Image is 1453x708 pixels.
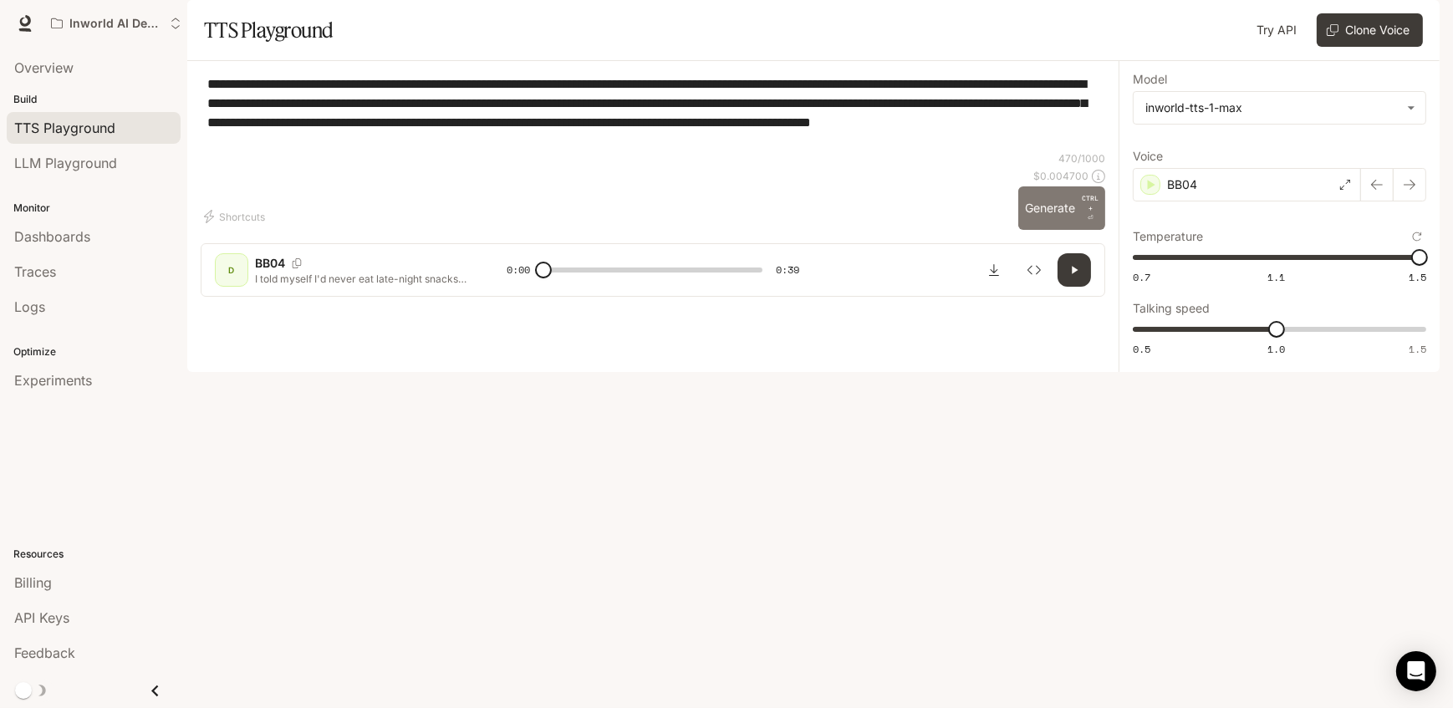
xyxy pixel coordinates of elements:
[204,13,334,47] h1: TTS Playground
[1250,13,1303,47] a: Try API
[1082,193,1099,213] p: CTRL +
[255,272,466,286] p: I told myself I'd never eat late-night snacks again... but I couldn't resist. My friend said, "Dr...
[255,255,285,272] p: BB04
[1408,227,1426,246] button: Reset to default
[1396,651,1436,691] div: Open Intercom Messenger
[1133,231,1203,242] p: Temperature
[1145,99,1399,116] div: inworld-tts-1-max
[69,17,163,31] p: Inworld AI Demos
[1409,270,1426,284] span: 1.5
[1133,342,1150,356] span: 0.5
[1133,303,1210,314] p: Talking speed
[1134,92,1425,124] div: inworld-tts-1-max
[43,7,189,40] button: Open workspace menu
[1058,151,1105,166] p: 470 / 1000
[218,257,245,283] div: D
[1167,176,1197,193] p: BB04
[1018,186,1105,230] button: GenerateCTRL +⏎
[1017,253,1051,287] button: Inspect
[977,253,1011,287] button: Download audio
[1133,270,1150,284] span: 0.7
[776,262,799,278] span: 0:39
[1267,270,1285,284] span: 1.1
[1082,193,1099,223] p: ⏎
[285,258,308,268] button: Copy Voice ID
[201,203,272,230] button: Shortcuts
[1267,342,1285,356] span: 1.0
[507,262,530,278] span: 0:00
[1133,150,1163,162] p: Voice
[1409,342,1426,356] span: 1.5
[1133,74,1167,85] p: Model
[1033,169,1088,183] p: $ 0.004700
[1317,13,1423,47] button: Clone Voice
